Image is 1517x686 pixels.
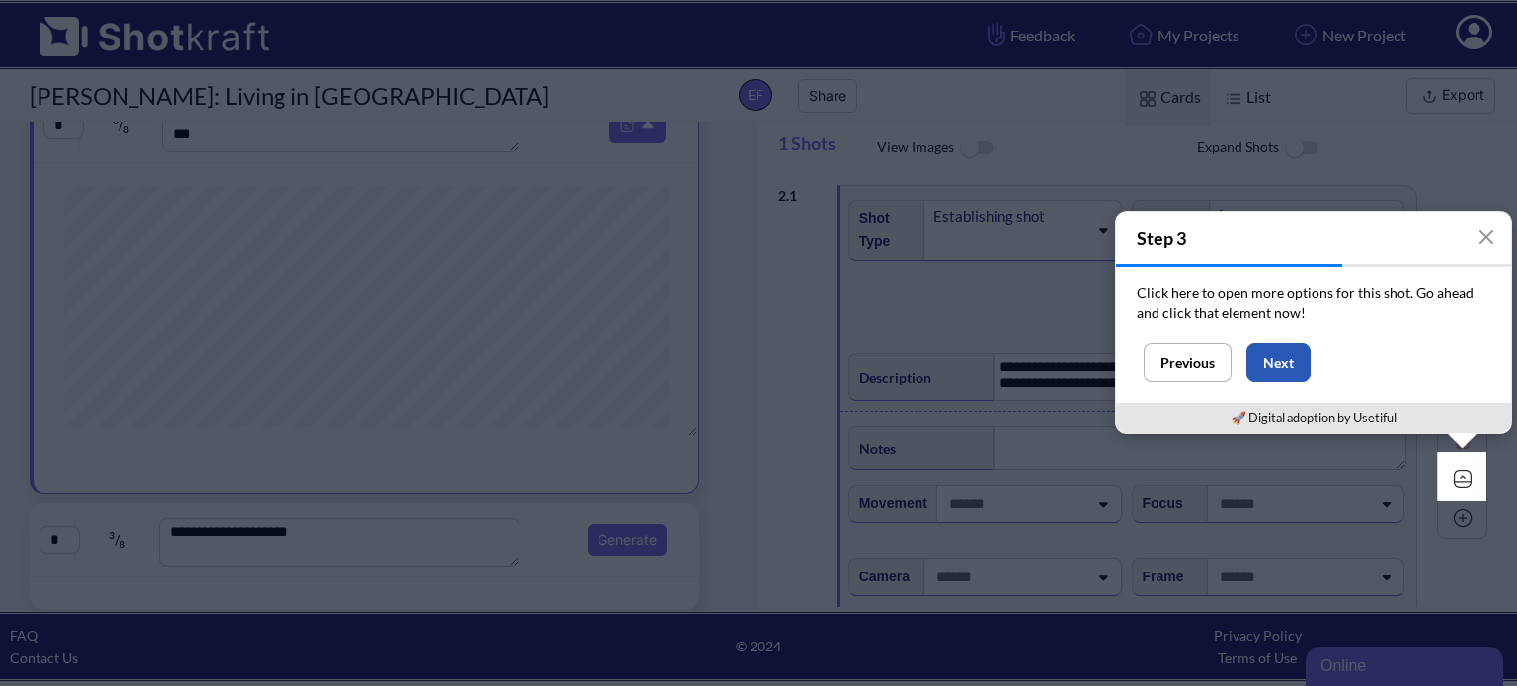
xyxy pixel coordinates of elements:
[1144,343,1232,382] button: Previous
[1231,410,1397,425] a: 🚀 Digital adoption by Usetiful
[1116,212,1511,264] h4: Step 3
[1448,464,1477,494] img: Contract Icon
[1246,343,1311,382] button: Next
[15,12,183,36] div: Online
[1137,283,1490,323] p: Click here to open more options for this shot. Go ahead and click that element now!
